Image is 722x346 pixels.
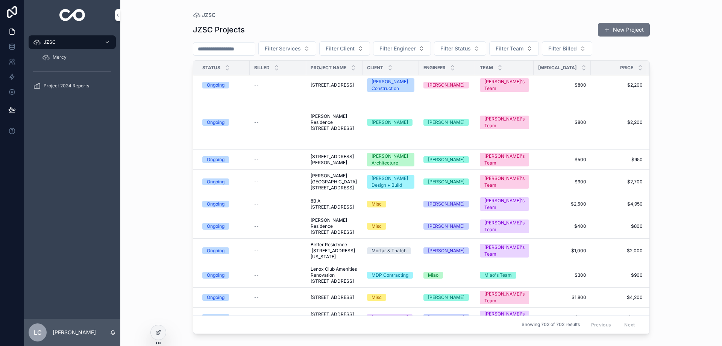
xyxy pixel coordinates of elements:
div: [PERSON_NAME]'s Team [484,219,525,233]
div: Ongoing [207,294,224,301]
a: [PERSON_NAME] [423,294,471,301]
span: $2,000 [595,248,643,254]
a: [PERSON_NAME] [423,314,471,321]
a: $300 [538,272,586,278]
a: $400 [538,223,586,229]
a: Project 2024 Reports [29,79,116,93]
a: MDP Contracting [367,272,414,279]
span: [STREET_ADDRESS][US_STATE] [311,311,358,323]
div: [PERSON_NAME]'s Team [484,197,525,211]
div: [PERSON_NAME]'s Team [484,311,525,324]
a: [STREET_ADDRESS][PERSON_NAME] [311,154,358,166]
a: [PERSON_NAME] [423,119,471,126]
button: Select Button [542,41,592,56]
div: Ongoing [207,156,224,163]
div: Ongoing [207,201,224,207]
a: [PERSON_NAME] [423,201,471,207]
a: [PERSON_NAME]'s Team [480,116,529,129]
a: $4,200 [595,294,643,300]
a: $900 [595,272,643,278]
a: -- [254,248,302,254]
a: Mortar & Thatch [367,247,414,254]
a: [PERSON_NAME] [423,178,471,185]
span: Better Residence [STREET_ADDRESS][US_STATE] [311,242,358,260]
span: -- [254,314,259,320]
span: Mercy [53,54,67,60]
a: $800 [538,119,586,125]
a: Miao's Team [480,272,529,279]
span: -- [254,179,259,185]
div: Ongoing [207,314,224,321]
div: [PERSON_NAME] Construction [372,78,410,92]
a: Ongoing [202,247,245,254]
a: $800 [595,223,643,229]
a: Ongoing [202,223,245,230]
a: [PERSON_NAME] Residence [STREET_ADDRESS] [311,113,358,131]
h1: JZSC Projects [193,24,245,35]
a: Ongoing [202,314,245,321]
span: Filter Billed [548,45,577,52]
span: Filter Status [440,45,471,52]
div: [PERSON_NAME] Architecture [372,153,410,166]
span: -- [254,294,259,300]
span: Billed [254,65,270,71]
div: Ongoing [207,223,224,230]
span: Price [620,65,633,71]
a: $500 [538,157,586,163]
a: -- [254,272,302,278]
a: 8B A [STREET_ADDRESS] [311,198,358,210]
a: $1,800 [538,294,586,300]
div: scrollable content [24,30,120,102]
span: Project Name [311,65,346,71]
a: [PERSON_NAME]'s Team [480,244,529,258]
a: [PERSON_NAME]'s Team [480,197,529,211]
a: [PERSON_NAME]'s Team [480,311,529,324]
a: [PERSON_NAME] [423,156,471,163]
a: [PERSON_NAME][GEOGRAPHIC_DATA] [STREET_ADDRESS] [311,173,358,191]
a: Ongoing [202,272,245,279]
div: Ongoing [207,82,224,88]
a: Ongoing [202,294,245,301]
a: $1,650 [595,314,643,320]
span: LC [34,328,42,337]
div: Ongoing [207,178,224,185]
button: Select Button [434,41,486,56]
span: [MEDICAL_DATA] [538,65,577,71]
div: Misc [372,201,382,207]
a: $2,200 [595,82,643,88]
a: -- [254,294,302,300]
span: Engineer [423,65,446,71]
div: [PERSON_NAME] [428,294,464,301]
div: [PERSON_NAME]'s Team [484,175,525,189]
span: JZSC [202,11,215,19]
span: Status [202,65,220,71]
img: App logo [59,9,85,21]
span: Filter Team [496,45,523,52]
a: Ongoing [202,178,245,185]
span: $900 [538,179,586,185]
span: $1,000 [538,248,586,254]
a: $2,700 [595,179,643,185]
div: [PERSON_NAME] [428,119,464,126]
div: [PERSON_NAME] [428,247,464,254]
span: $950 [595,157,643,163]
a: -- [254,179,302,185]
a: New Project [598,23,650,37]
button: Select Button [258,41,316,56]
div: [PERSON_NAME]'s Team [484,291,525,304]
a: -- [254,82,302,88]
span: Filter Client [326,45,355,52]
a: [PERSON_NAME] [423,82,471,88]
a: $800 [538,82,586,88]
span: [PERSON_NAME] Residence [STREET_ADDRESS] [311,217,358,235]
a: [PERSON_NAME] Design + Build [367,175,414,189]
div: [PERSON_NAME] [428,223,464,230]
a: $750 [538,314,586,320]
div: [PERSON_NAME]'s Team [484,244,525,258]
